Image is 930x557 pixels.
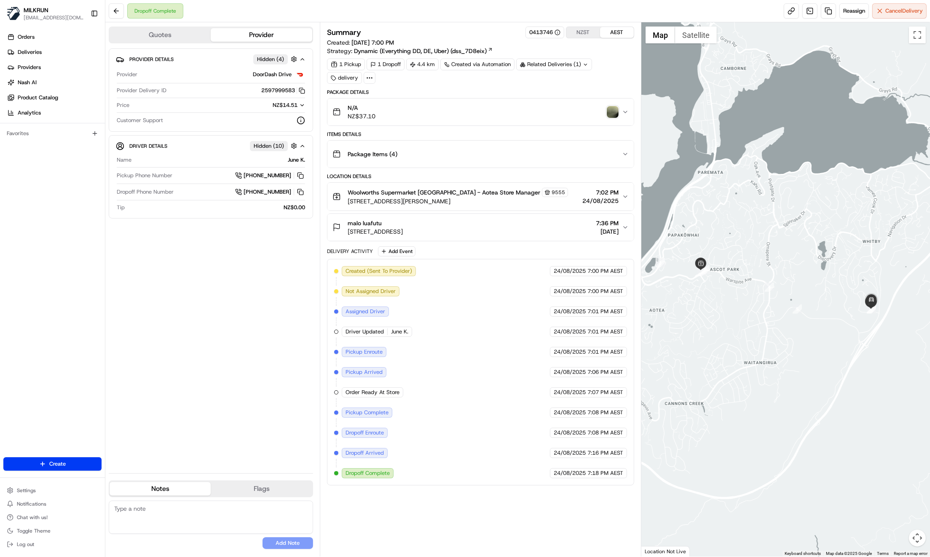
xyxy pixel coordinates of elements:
[24,14,84,21] span: [EMAIL_ADDRESS][DOMAIN_NAME]
[346,368,383,376] span: Pickup Arrived
[327,214,634,241] button: malo luafutu[STREET_ADDRESS]7:36 PM[DATE]
[440,59,515,70] div: Created via Automation
[117,101,129,109] span: Price
[18,94,58,101] span: Product Catalog
[3,525,102,537] button: Toggle Theme
[18,48,42,56] span: Deliveries
[244,172,291,179] span: [PHONE_NUMBER]
[110,482,211,496] button: Notes
[22,54,139,63] input: Clear
[116,52,306,66] button: Provider DetailsHidden (4)
[697,267,707,276] div: 2
[129,56,174,63] span: Provider Details
[3,538,102,550] button: Log out
[607,106,619,118] img: photo_proof_of_delivery image
[346,449,384,457] span: Dropoff Arrived
[554,267,586,275] span: 24/08/2025
[348,112,375,120] span: NZ$37.10
[587,449,623,457] span: 7:16 PM AEST
[68,119,139,134] a: 💻API Documentation
[348,219,382,227] span: malo luafutu
[646,27,675,43] button: Show street map
[348,227,403,236] span: [STREET_ADDRESS]
[554,288,586,295] span: 24/08/2025
[877,551,889,556] a: Terms (opens in new tab)
[8,123,15,130] div: 📗
[17,528,51,534] span: Toggle Theme
[909,27,926,43] button: Toggle fullscreen view
[29,89,107,96] div: We're available if you need us!
[235,171,305,180] button: [PHONE_NUMBER]
[643,546,671,557] img: Google
[3,91,105,104] a: Product Catalog
[587,308,623,315] span: 7:01 PM AEST
[3,45,105,59] a: Deliveries
[71,123,78,130] div: 💻
[554,328,586,336] span: 24/08/2025
[529,29,560,36] button: 0413746
[117,204,125,211] span: Tip
[24,6,48,14] button: MILKRUN
[346,348,383,356] span: Pickup Enroute
[3,512,102,523] button: Chat with us!
[587,348,623,356] span: 7:01 PM AEST
[587,469,623,477] span: 7:18 PM AEST
[346,267,412,275] span: Created (Sent To Provider)
[244,188,291,196] span: [PHONE_NUMBER]
[327,38,394,47] span: Created:
[18,33,35,41] span: Orders
[29,80,138,89] div: Start new chat
[656,258,665,267] div: 1
[378,246,415,256] button: Add Event
[346,308,385,315] span: Assigned Driver
[793,304,802,314] div: 5
[327,141,634,168] button: Package Items (4)
[211,28,312,42] button: Provider
[17,501,46,507] span: Notifications
[354,47,487,55] span: Dynamic (Everything DD, DE, Uber) (dss_7D8eix)
[117,172,172,179] span: Pickup Phone Number
[346,389,399,396] span: Order Ready At Store
[327,173,634,180] div: Location Details
[8,34,153,47] p: Welcome 👋
[135,156,305,164] div: June K.
[128,204,305,211] div: NZ$0.00
[235,187,305,197] button: [PHONE_NUMBER]
[257,56,284,63] span: Hidden ( 4 )
[129,143,167,149] span: Driver Details
[554,368,586,376] span: 24/08/2025
[84,143,102,149] span: Pylon
[273,101,297,109] span: NZ$14.51
[351,39,394,46] span: [DATE] 7:00 PM
[587,267,623,275] span: 7:00 PM AEST
[3,3,87,24] button: MILKRUNMILKRUN[EMAIL_ADDRESS][DOMAIN_NAME]
[143,83,153,93] button: Start new chat
[406,59,439,70] div: 4.4 km
[600,27,634,38] button: AEST
[554,348,586,356] span: 24/08/2025
[231,101,305,109] button: NZ$14.51
[587,328,623,336] span: 7:01 PM AEST
[587,288,623,295] span: 7:00 PM AEST
[117,87,166,94] span: Provider Delivery ID
[554,409,586,416] span: 24/08/2025
[18,79,37,86] span: Nash AI
[8,8,25,25] img: Nash
[346,328,384,336] span: Driver Updated
[785,551,821,557] button: Keyboard shortcuts
[261,87,305,94] button: 2597999583
[582,188,619,197] span: 7:02 PM
[552,189,565,196] span: 9555
[110,28,211,42] button: Quotes
[3,106,105,120] a: Analytics
[254,142,284,150] span: Hidden ( 10 )
[346,429,384,437] span: Dropoff Enroute
[765,282,774,292] div: 4
[3,127,102,140] div: Favorites
[346,409,389,416] span: Pickup Complete
[3,485,102,496] button: Settings
[867,304,876,314] div: 7
[253,54,299,64] button: Hidden (4)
